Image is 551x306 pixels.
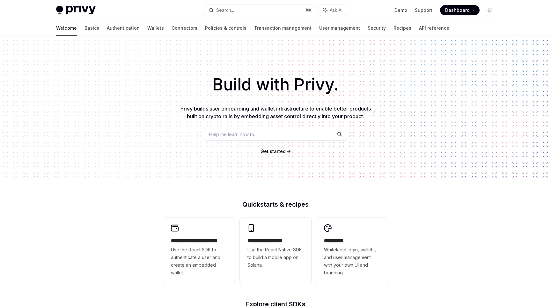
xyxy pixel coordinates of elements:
a: Policies & controls [205,20,246,36]
button: Toggle dark mode [485,5,495,15]
span: Use the React Native SDK to build a mobile app on Solana. [247,246,304,269]
a: Basics [84,20,99,36]
a: Welcome [56,20,77,36]
img: light logo [56,6,96,15]
a: Get started [261,148,286,155]
div: Search... [216,6,234,14]
a: **** *****Whitelabel login, wallets, and user management with your own UI and branding. [316,218,388,283]
a: Wallets [147,20,164,36]
h2: Quickstarts & recipes [163,201,388,208]
a: Recipes [393,20,411,36]
span: Help me learn how to… [209,131,258,138]
a: Connectors [172,20,197,36]
a: Dashboard [440,5,480,15]
button: Search...⌘K [204,4,316,16]
button: Ask AI [319,4,347,16]
a: **** **** **** ***Use the React Native SDK to build a mobile app on Solana. [240,218,311,283]
span: Dashboard [445,7,470,13]
span: Ask AI [330,7,342,13]
a: API reference [419,20,449,36]
span: ⌘ K [305,8,312,13]
a: Authentication [107,20,140,36]
a: Demo [394,7,407,13]
span: Privy builds user onboarding and wallet infrastructure to enable better products built on crypto ... [180,105,371,119]
a: Transaction management [254,20,312,36]
a: User management [319,20,360,36]
a: Support [415,7,432,13]
h1: Build with Privy. [10,72,541,97]
span: Whitelabel login, wallets, and user management with your own UI and branding. [324,246,380,277]
span: Use the React SDK to authenticate a user and create an embedded wallet. [171,246,227,277]
a: Security [368,20,386,36]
